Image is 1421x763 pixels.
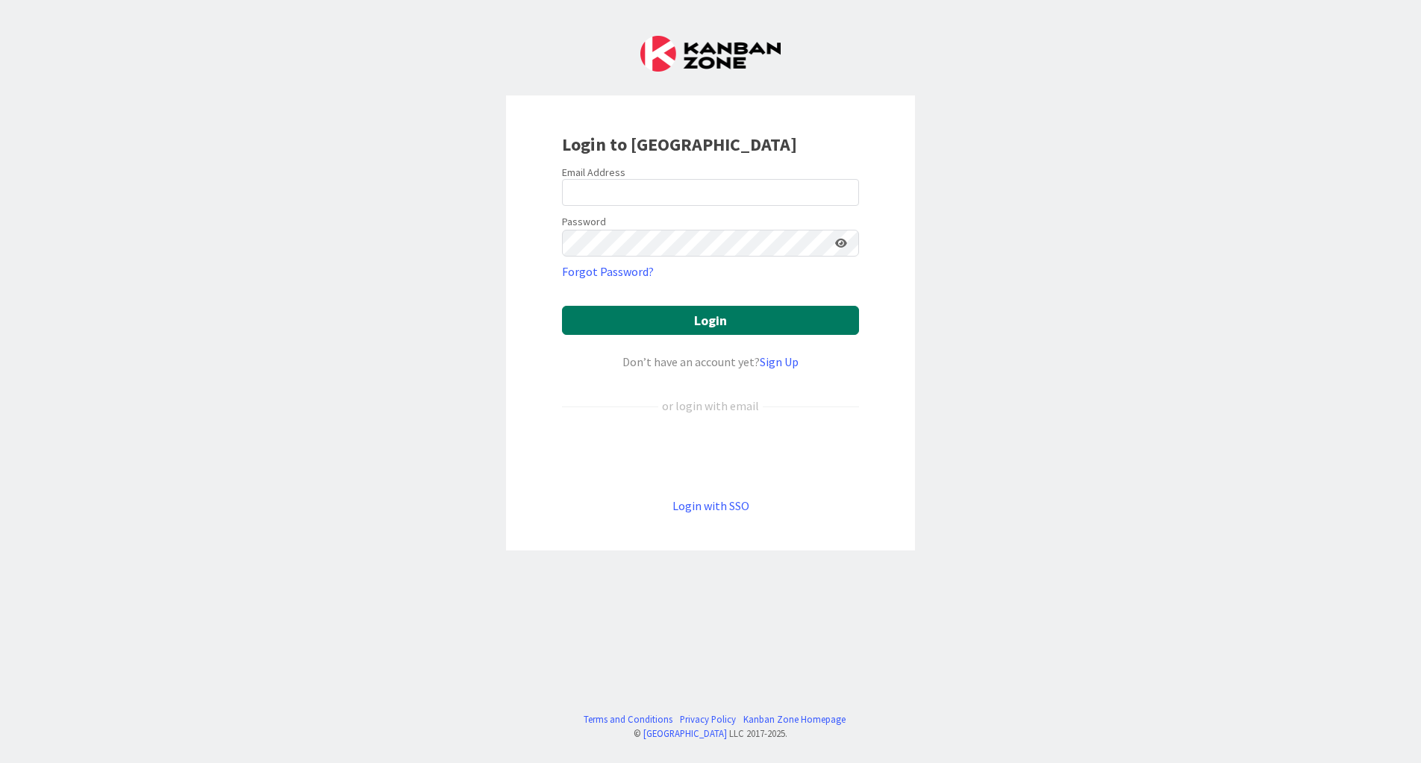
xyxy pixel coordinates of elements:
a: Privacy Policy [680,712,736,726]
a: Sign Up [760,354,799,369]
b: Login to [GEOGRAPHIC_DATA] [562,133,797,156]
a: Login with SSO [672,498,749,513]
a: Kanban Zone Homepage [743,712,846,726]
iframe: Kirjaudu Google-tilillä -painike [555,439,866,472]
div: © LLC 2017- 2025 . [576,726,846,741]
button: Login [562,306,859,335]
a: Forgot Password? [562,263,654,280]
a: Terms and Conditions [584,712,672,726]
label: Email Address [562,166,625,179]
div: Don’t have an account yet? [562,353,859,371]
a: [GEOGRAPHIC_DATA] [643,727,727,739]
img: Kanban Zone [640,36,781,72]
label: Password [562,214,606,230]
div: or login with email [658,397,763,415]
